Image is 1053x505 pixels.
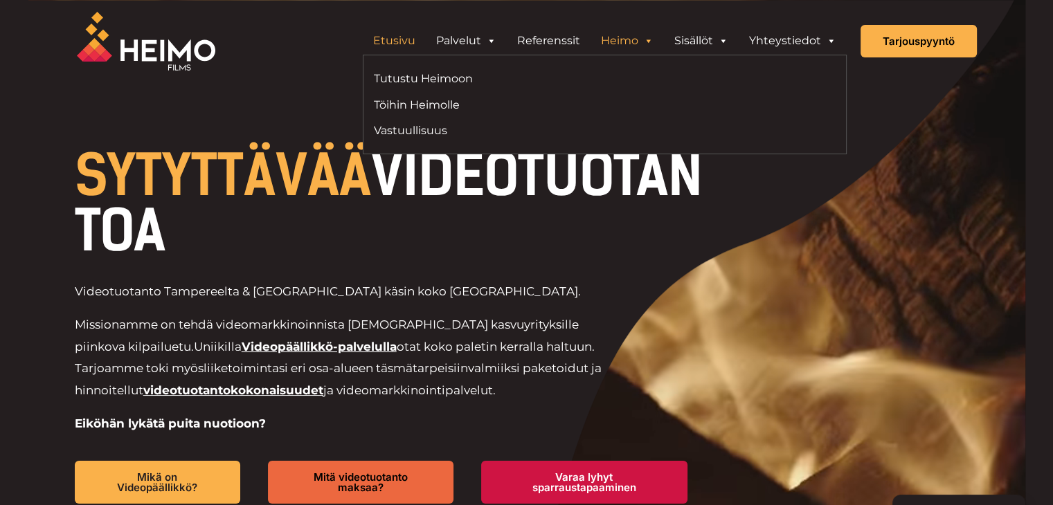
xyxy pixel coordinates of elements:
a: Yhteystiedot [739,27,847,55]
h1: VIDEOTUOTANTOA [75,148,715,259]
p: Videotuotanto Tampereelta & [GEOGRAPHIC_DATA] käsin koko [GEOGRAPHIC_DATA]. [75,281,621,303]
a: Tutustu Heimoon [374,69,595,88]
a: Etusivu [363,27,426,55]
span: Mikä on Videopäällikkö? [97,472,219,493]
a: Sisällöt [664,27,739,55]
span: Mitä videotuotanto maksaa? [290,472,431,493]
img: Heimo Filmsin logo [77,12,215,71]
a: Referenssit [507,27,591,55]
strong: Eiköhän lykätä puita nuotioon? [75,416,266,430]
a: Heimo [591,27,664,55]
a: Mitä videotuotanto maksaa? [268,461,453,504]
p: Missionamme on tehdä videomarkkinoinnista [DEMOGRAPHIC_DATA] kasvuyrityksille piinkova kilpailuetu. [75,314,621,401]
a: Videopäällikkö-palvelulla [242,340,397,353]
a: Tarjouspyyntö [861,25,977,57]
span: Uniikilla [194,340,242,353]
span: ja videomarkkinointipalvelut. [323,383,496,397]
a: Palvelut [426,27,507,55]
aside: Header Widget 1 [356,27,854,55]
a: Vastuullisuus [374,121,595,140]
span: Varaa lyhyt sparraustapaaminen [503,472,665,493]
span: SYTYTTÄVÄÄ [75,143,371,209]
a: Töihin Heimolle [374,95,595,114]
span: valmiiksi paketoidut ja hinnoitellut [75,361,602,397]
a: videotuotantokokonaisuudet [143,383,323,397]
a: Mikä on Videopäällikkö? [75,461,241,504]
span: liiketoimintasi eri osa-alueen täsmätarpeisiin [204,361,468,375]
a: Varaa lyhyt sparraustapaaminen [481,461,687,504]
